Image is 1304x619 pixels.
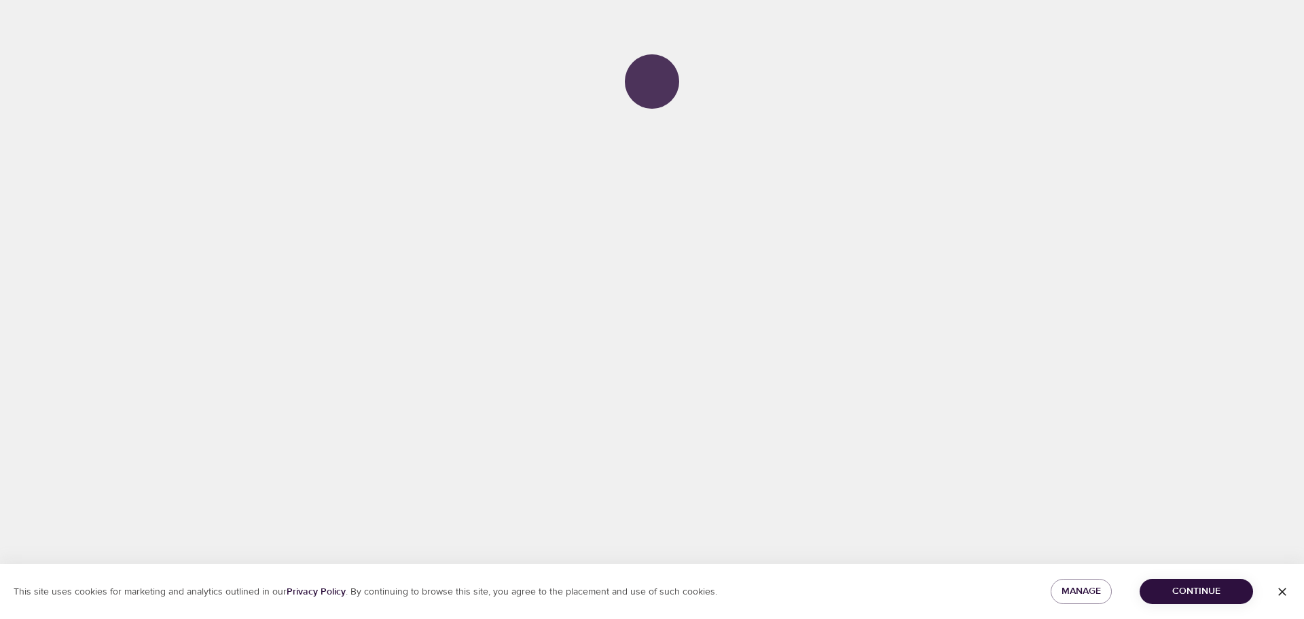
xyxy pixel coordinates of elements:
button: Continue [1140,579,1253,604]
span: Continue [1151,583,1242,600]
button: Manage [1051,579,1112,604]
span: Manage [1062,583,1101,600]
a: Privacy Policy [287,586,346,598]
